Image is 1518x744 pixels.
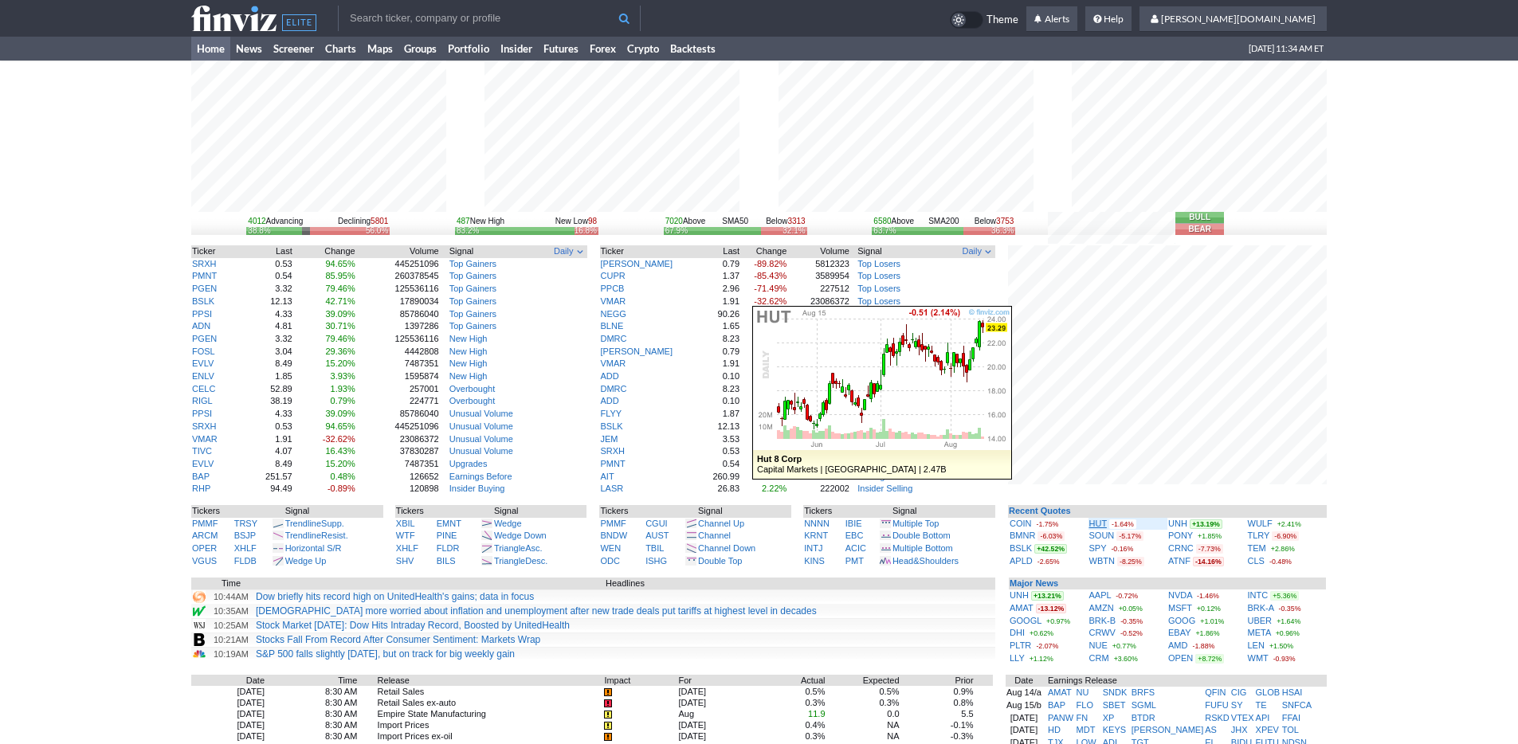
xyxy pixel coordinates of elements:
div: Advancing [248,216,303,227]
th: Last [241,245,293,258]
a: EMNT [437,519,461,528]
div: 67.9% [665,227,688,234]
a: BRK-A [1248,603,1274,613]
span: 42.71% [325,296,355,306]
a: Double Bottom [892,531,951,540]
a: Overbought [449,396,495,405]
a: Groups [398,37,442,61]
a: BNDW [600,531,627,540]
a: FN [1077,713,1088,722]
span: Trendline [285,519,321,528]
a: CRNC [1168,543,1194,553]
a: Head&Shoulders [892,556,959,566]
span: Desc. [525,556,547,566]
a: AMD [1168,640,1187,650]
a: MDT [1077,725,1096,734]
a: ARCM [192,531,218,540]
a: Top Gainers [449,309,496,319]
a: AS [1205,725,1217,734]
a: AAPL [1089,590,1112,600]
a: Multiple Top [892,519,939,528]
a: Aug 15/b [1006,700,1041,710]
a: Channel [698,531,731,540]
a: Forex [584,37,622,61]
a: Unusual Volume [449,409,513,418]
a: Insider Buying [449,484,505,493]
a: Upgrades [449,459,488,468]
a: Top Gainers [449,296,496,306]
a: CIG [1231,687,1247,697]
a: New High [449,347,488,356]
a: Insider [495,37,538,61]
a: PINE [437,531,457,540]
a: Channel Down [698,543,755,553]
a: [PERSON_NAME] [601,259,673,268]
span: Signal [857,245,882,258]
span: [DATE] 11:34 AM ET [1249,37,1324,61]
a: PMNT [601,459,626,468]
a: TLRY [1248,531,1270,540]
th: Ticker [600,245,701,258]
a: Alerts [1026,6,1077,32]
a: Top Gainers [449,271,496,280]
a: VGUS [192,556,217,566]
a: OPEN [1168,653,1193,663]
a: [PERSON_NAME][DOMAIN_NAME] [1139,6,1327,32]
a: BSLK [192,296,214,306]
a: CGUI [645,519,668,528]
td: 3589954 [787,270,850,283]
th: Ticker [191,245,241,258]
div: SMA200 [872,216,1015,227]
a: Dow briefly hits record high on UnitedHealth's gains; data in focus [256,591,534,602]
a: HSAI [1282,687,1303,697]
a: PMNT [192,271,217,280]
a: API [1256,713,1270,722]
a: PGEN [192,284,217,293]
a: NVDA [1168,590,1192,600]
a: Double Top [698,556,742,566]
a: PANW [1048,713,1073,722]
td: 4.33 [241,308,293,321]
a: APLD [1010,556,1033,566]
a: HD [1048,725,1061,734]
a: TriangleDesc. [494,556,547,566]
a: TRSY [234,519,257,528]
span: 98 [588,217,597,225]
div: 32.1% [783,227,805,234]
a: WTF [396,531,415,540]
a: OPER [192,543,217,553]
a: CUPR [601,271,626,280]
span: -89.82% [754,259,786,268]
a: New High [449,371,488,381]
a: Backtests [665,37,721,61]
a: EBC [845,531,864,540]
a: IBIE [845,519,862,528]
button: Bear [1175,224,1224,235]
a: XHLF [234,543,257,553]
a: SNFCA [1282,700,1312,710]
span: 6580 [873,217,891,225]
div: 56.0% [366,227,388,234]
th: Volume [787,245,850,258]
a: Recent Quotes [1009,506,1071,515]
a: Major News [1010,578,1058,588]
a: Home [191,37,230,61]
span: 79.46% [325,284,355,293]
td: 2.96 [701,283,740,296]
td: 1.91 [701,296,740,308]
a: News [230,37,268,61]
a: Downgrades [857,472,907,481]
a: S&P 500 falls slightly [DATE], but on track for big weekly gain [256,648,515,660]
a: XP [1103,713,1115,722]
a: WMT [1248,653,1269,663]
a: SHV [396,556,414,566]
a: Channel Up [698,519,744,528]
span: Asc. [525,543,542,553]
a: EBAY [1168,628,1190,637]
a: VMAR [192,434,218,444]
a: ADD [601,396,619,405]
a: BSLK [601,421,623,431]
a: FUFU [1205,700,1228,710]
td: 5812323 [787,258,850,271]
